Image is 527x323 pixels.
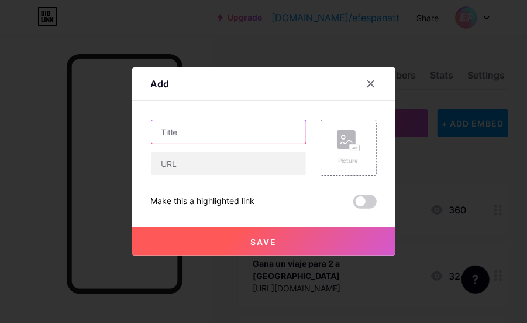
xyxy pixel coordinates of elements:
[132,227,395,256] button: Save
[337,157,360,165] div: Picture
[151,152,306,175] input: URL
[250,237,277,247] span: Save
[151,77,170,91] div: Add
[151,195,255,209] div: Make this a highlighted link
[151,120,306,144] input: Title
